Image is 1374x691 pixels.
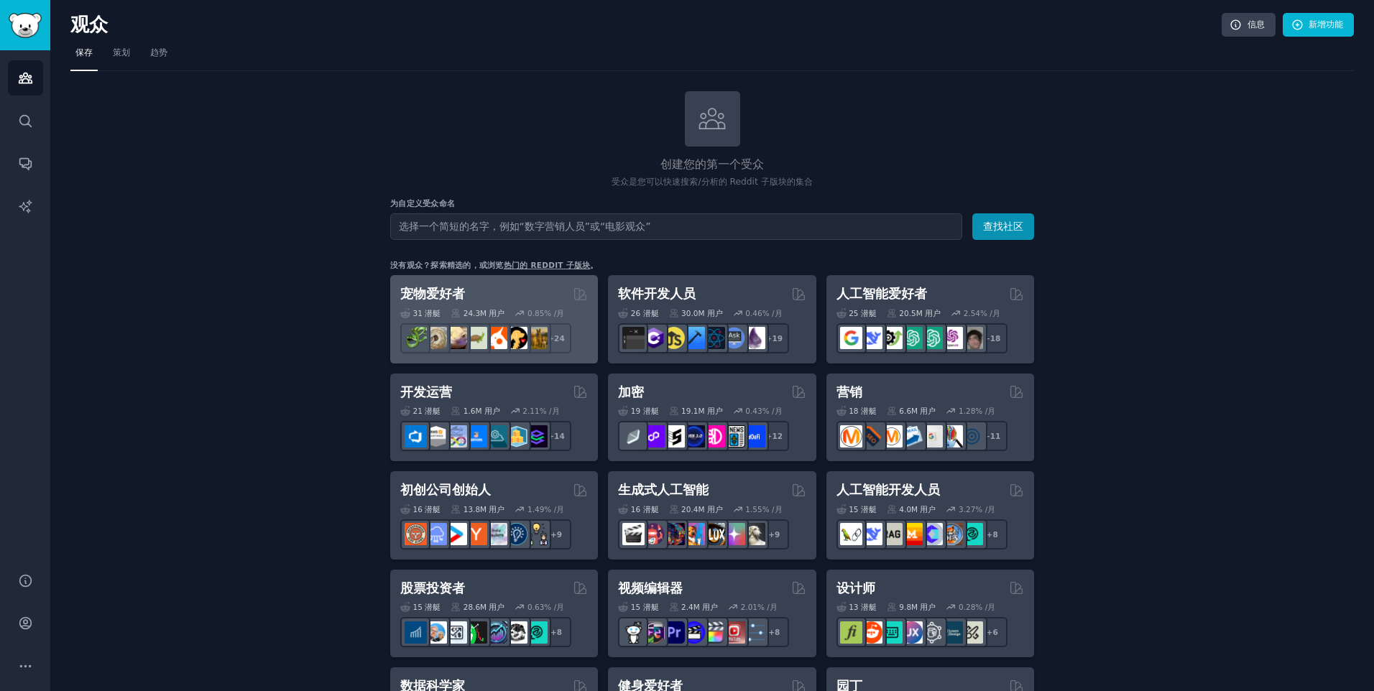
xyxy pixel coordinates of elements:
[525,621,548,644] img: 技术分析
[464,406,500,416] font: 1.6M 用户
[1283,13,1354,37] a: 新增功能
[541,617,571,647] div: +
[959,504,995,514] div: 3.27% /月
[840,327,862,349] img: 谷歌双子座人工智能
[400,580,465,598] h2: 股票投资者
[683,523,705,545] img: SD福罗尔
[465,425,487,447] img: DevOps链接
[921,327,943,349] img: chatgpt_prompts_
[113,47,130,60] span: 策划
[557,628,562,636] font: 8
[836,481,940,499] h2: 人工智能开发人员
[445,523,467,545] img: 启动
[445,621,467,644] img: 外汇
[631,308,659,318] font: 26 潜艇
[554,432,565,440] font: 14
[405,523,427,545] img: 企业家骑行
[400,481,491,499] h2: 初创公司创始人
[703,523,725,545] img: 通量AI
[900,425,923,447] img: 电子邮件营销
[413,504,441,514] font: 16 潜艇
[485,327,507,349] img: 玄凤鹦鹉
[899,602,936,612] font: 9.8M 用户
[941,621,963,644] img: 学习设计
[880,327,903,349] img: AI工具目录
[505,327,527,349] img: 宠物建议
[425,523,447,545] img: SaaS
[413,308,441,318] font: 31 潜艇
[683,621,705,644] img: 视频编辑器
[618,285,696,303] h2: 软件开发人员
[849,602,877,612] font: 13 潜艇
[9,13,42,38] img: GummySearch logo
[977,617,1008,647] div: +
[554,334,565,343] font: 24
[683,425,705,447] img: Web3 的
[390,260,599,270] div: 没有观众？探索精选的，或浏览 。
[485,523,507,545] img: 独立黑客
[977,519,1008,549] div: +
[642,523,665,545] img: 达勒2
[145,42,172,71] a: 趋势
[972,213,1034,240] button: 查找社区
[921,425,943,447] img: 谷歌广告
[840,621,862,644] img: 字体排印学
[527,308,564,318] div: 0.85% /月
[1309,19,1343,32] font: 新增功能
[618,580,683,598] h2: 视频编辑器
[75,47,93,60] span: 保存
[775,530,780,539] font: 9
[622,523,645,545] img: 人工智能视频
[840,425,862,447] img: content_marketing
[741,602,778,612] div: 2.01% /月
[464,602,505,612] font: 28.6M 用户
[745,504,782,514] div: 1.55% /月
[663,425,685,447] img: 埃斯塔克
[743,327,765,349] img: 炼金药
[900,523,923,545] img: 米斯特拉尔AI
[681,308,723,318] font: 30.0M 用户
[849,406,877,416] font: 18 潜艇
[745,308,782,318] div: 0.46% /月
[445,425,467,447] img: Docker_DevOps
[527,602,564,612] div: 0.63% /月
[1248,19,1265,32] font: 信息
[390,176,1034,189] p: 受众是您可以快速搜索/分析的 Reddit 子版块的集合
[642,621,665,644] img: 编辑
[413,602,441,612] font: 15 潜艇
[860,621,882,644] img: 标志设计
[464,308,505,318] font: 24.3M 用户
[743,523,765,545] img: 梦想展位
[631,406,659,416] font: 19 潜艇
[150,47,167,60] span: 趋势
[772,432,783,440] font: 12
[413,406,441,416] font: 21 潜艇
[860,523,882,545] img: 深度搜索
[681,406,723,416] font: 19.1M 用户
[921,621,943,644] img: 用户体验
[622,621,645,644] img: 戈普罗
[631,602,659,612] font: 15 潜艇
[622,327,645,349] img: 软件
[663,621,685,644] img: 首演
[400,384,452,402] h2: 开发运营
[405,327,427,349] img: 爬虫学
[631,504,659,514] font: 16 潜艇
[759,519,789,549] div: +
[723,621,745,644] img: 优酷视频
[465,523,487,545] img: ycombinator
[992,530,997,539] font: 8
[941,327,963,349] img: OpenAIDev
[405,621,427,644] img: 股息
[964,308,1000,318] div: 2.54% /月
[681,504,723,514] font: 20.4M 用户
[400,285,465,303] h2: 宠物爱好者
[860,327,882,349] img: 深度搜索
[622,425,645,447] img: ETH金融
[880,621,903,644] img: UI_Design
[425,621,447,644] img: 价值投资
[900,621,923,644] img: UXD设计
[860,425,882,447] img: 比西奥
[642,425,665,447] img: 0x多边形
[681,602,718,612] font: 2.4M 用户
